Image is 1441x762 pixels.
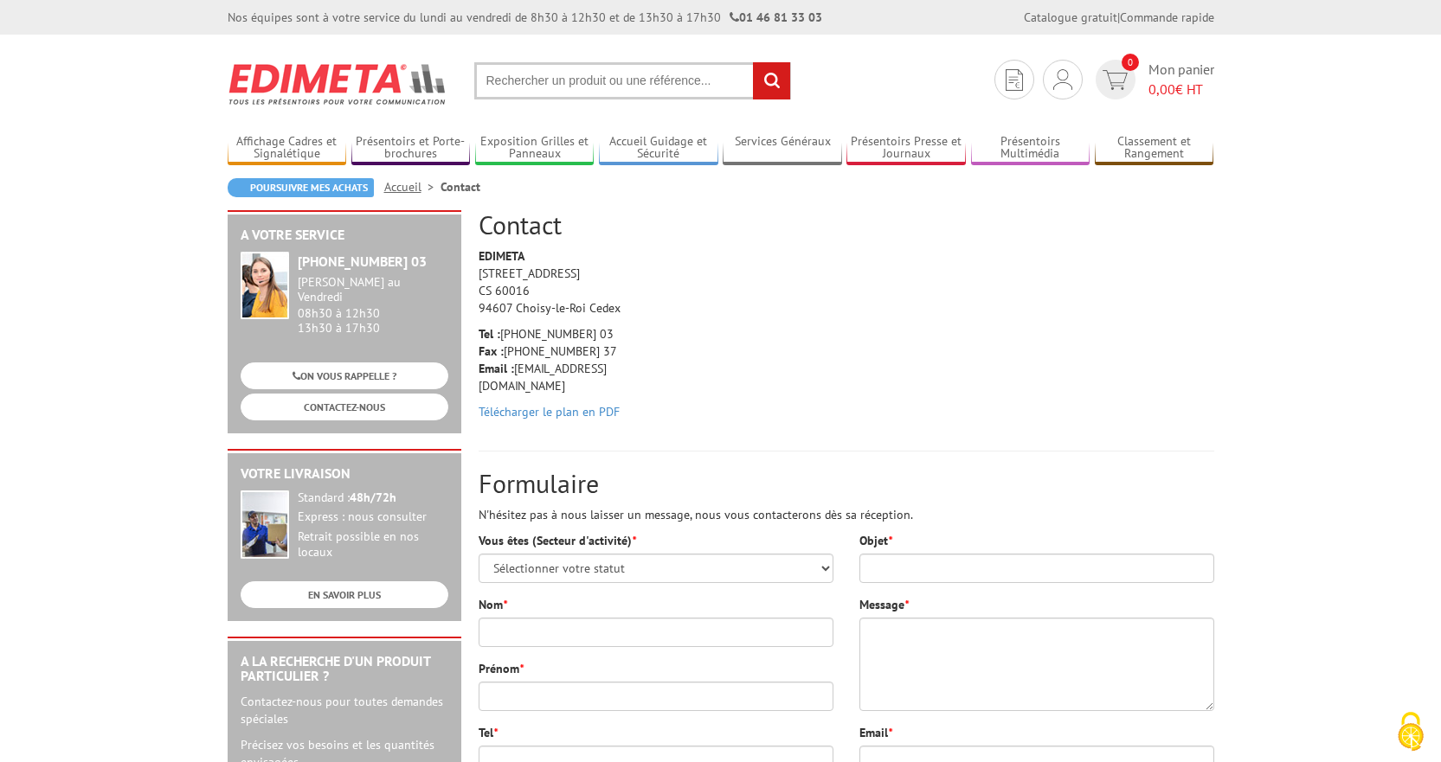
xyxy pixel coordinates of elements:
a: Affichage Cadres et Signalétique [228,134,347,163]
a: Télécharger le plan en PDF [479,404,620,419]
p: [STREET_ADDRESS] CS 60016 94607 Choisy-le-Roi Cedex [479,247,643,317]
a: Commande rapide [1120,10,1214,25]
span: 0,00 [1148,80,1175,98]
span: Mon panier [1148,60,1214,99]
strong: 48h/72h [350,490,396,505]
img: Edimeta [228,52,448,116]
img: Cookies (fenêtre modale) [1389,710,1432,753]
div: | [1024,9,1214,26]
strong: Fax : [479,343,504,359]
img: devis rapide [1006,69,1023,91]
div: Retrait possible en nos locaux [298,529,448,560]
a: Exposition Grilles et Panneaux [475,134,595,163]
a: Accueil [384,179,441,195]
div: 08h30 à 12h30 13h30 à 17h30 [298,275,448,335]
a: Présentoirs Multimédia [971,134,1090,163]
label: Nom [479,596,507,613]
a: Accueil Guidage et Sécurité [599,134,718,163]
button: Cookies (fenêtre modale) [1380,703,1441,762]
div: Nos équipes sont à votre service du lundi au vendredi de 8h30 à 12h30 et de 13h30 à 17h30 [228,9,822,26]
img: devis rapide [1103,70,1128,90]
h2: Votre livraison [241,466,448,482]
a: Catalogue gratuit [1024,10,1117,25]
label: Email [859,724,892,741]
a: Présentoirs et Porte-brochures [351,134,471,163]
label: Vous êtes (Secteur d'activité) [479,532,636,549]
div: Standard : [298,490,448,506]
div: [PERSON_NAME] au Vendredi [298,275,448,304]
p: N'hésitez pas à nous laisser un message, nous vous contacterons dès sa réception. [479,506,1214,523]
a: devis rapide 0 Mon panier 0,00€ HT [1091,60,1214,99]
a: EN SAVOIR PLUS [241,581,448,608]
input: rechercher [753,62,790,99]
span: € HT [1148,80,1214,99]
a: Services Généraux [723,134,842,163]
span: 0 [1122,54,1139,71]
img: widget-service.jpg [241,252,289,319]
strong: [PHONE_NUMBER] 03 [298,253,427,270]
strong: Tel : [479,326,500,342]
label: Prénom [479,660,524,677]
li: Contact [441,178,480,195]
h2: Contact [479,210,1214,239]
h2: Formulaire [479,469,1214,497]
strong: Email : [479,361,514,376]
a: Classement et Rangement [1095,134,1214,163]
label: Message [859,596,909,613]
img: devis rapide [1053,69,1072,90]
input: Rechercher un produit ou une référence... [474,62,791,99]
img: widget-livraison.jpg [241,490,289,559]
a: Présentoirs Presse et Journaux [846,134,966,163]
strong: 01 46 81 33 03 [730,10,822,25]
a: CONTACTEZ-NOUS [241,394,448,420]
a: Poursuivre mes achats [228,178,374,197]
p: [PHONE_NUMBER] 03 [PHONE_NUMBER] 37 [EMAIL_ADDRESS][DOMAIN_NAME] [479,325,643,394]
a: ON VOUS RAPPELLE ? [241,362,448,389]
label: Tel [479,724,498,741]
div: Express : nous consulter [298,509,448,525]
strong: EDIMETA [479,248,524,264]
label: Objet [859,532,892,549]
h2: A votre service [241,227,448,243]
